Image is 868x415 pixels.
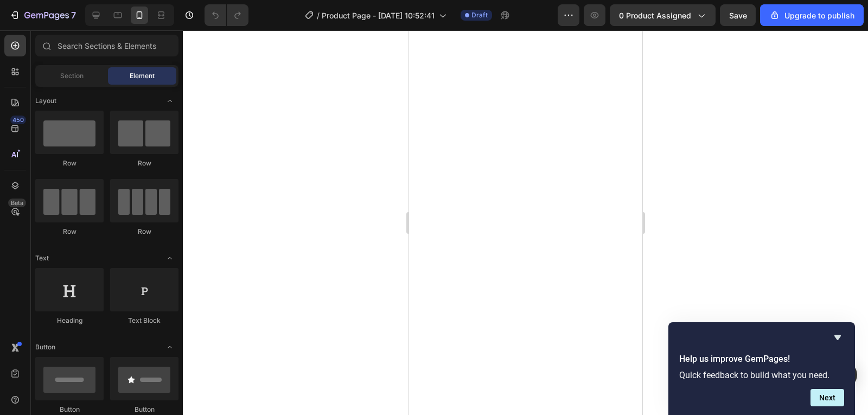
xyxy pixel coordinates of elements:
[831,331,844,344] button: Hide survey
[161,339,178,356] span: Toggle open
[35,227,104,237] div: Row
[35,316,104,325] div: Heading
[679,353,844,366] h2: Help us improve GemPages!
[317,10,320,21] span: /
[110,158,178,168] div: Row
[35,96,56,106] span: Layout
[161,250,178,267] span: Toggle open
[130,71,155,81] span: Element
[4,4,81,26] button: 7
[205,4,248,26] div: Undo/Redo
[729,11,747,20] span: Save
[679,370,844,380] p: Quick feedback to build what you need.
[71,9,76,22] p: 7
[810,389,844,406] button: Next question
[679,331,844,406] div: Help us improve GemPages!
[760,4,864,26] button: Upgrade to publish
[35,253,49,263] span: Text
[35,342,55,352] span: Button
[471,10,488,20] span: Draft
[161,92,178,110] span: Toggle open
[35,405,104,414] div: Button
[720,4,756,26] button: Save
[35,35,178,56] input: Search Sections & Elements
[10,116,26,124] div: 450
[619,10,691,21] span: 0 product assigned
[409,30,642,415] iframe: Design area
[110,227,178,237] div: Row
[610,4,716,26] button: 0 product assigned
[60,71,84,81] span: Section
[110,405,178,414] div: Button
[110,316,178,325] div: Text Block
[769,10,854,21] div: Upgrade to publish
[35,158,104,168] div: Row
[322,10,435,21] span: Product Page - [DATE] 10:52:41
[8,199,26,207] div: Beta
